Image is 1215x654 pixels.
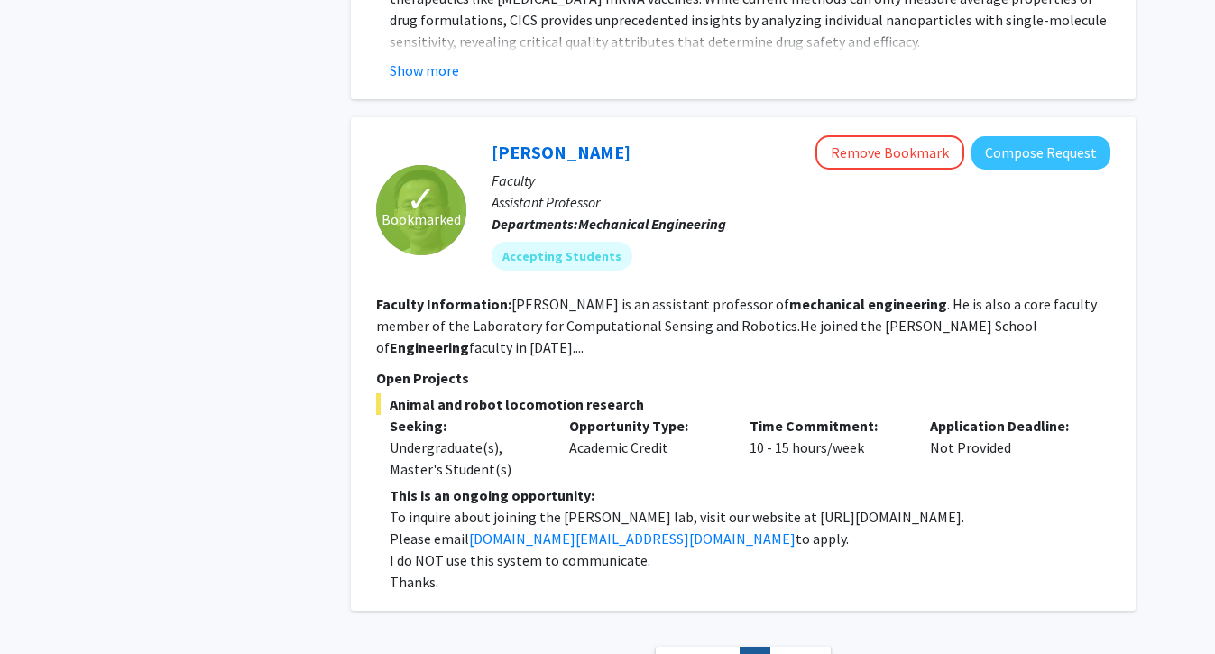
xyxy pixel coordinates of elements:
p: Assistant Professor [492,191,1110,213]
div: Undergraduate(s), Master's Student(s) [390,437,543,480]
p: To inquire about joining the [PERSON_NAME] lab, visit our website at [URL][DOMAIN_NAME]. [390,506,1110,528]
span: ✓ [406,190,437,208]
span: Animal and robot locomotion research [376,393,1110,415]
button: Remove Bookmark [815,135,964,170]
fg-read-more: [PERSON_NAME] is an assistant professor of . He is also a core faculty member of the Laboratory f... [376,295,1097,356]
a: [DOMAIN_NAME][EMAIL_ADDRESS][DOMAIN_NAME] [469,530,796,548]
b: Engineering [651,215,726,233]
div: Academic Credit [556,415,736,480]
div: 10 - 15 hours/week [736,415,916,480]
p: Thanks. [390,571,1110,593]
b: Engineering [390,338,469,356]
p: Seeking: [390,415,543,437]
p: Time Commitment: [750,415,903,437]
p: Opportunity Type: [569,415,723,437]
p: Faculty [492,170,1110,191]
div: Not Provided [916,415,1097,480]
b: Mechanical [578,215,649,233]
button: Show more [390,60,459,81]
a: [PERSON_NAME] [492,141,631,163]
u: This is an ongoing opportunity: [390,486,594,504]
b: Faculty Information: [376,295,511,313]
button: Compose Request to Chen Li [971,136,1110,170]
b: Departments: [492,215,578,233]
p: Open Projects [376,367,1110,389]
b: mechanical [789,295,865,313]
p: Please email to apply. [390,528,1110,549]
span: Bookmarked [382,208,461,230]
p: I do NOT use this system to communicate. [390,549,1110,571]
mat-chip: Accepting Students [492,242,632,271]
p: Application Deadline: [930,415,1083,437]
b: engineering [868,295,947,313]
iframe: Chat [14,573,77,640]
